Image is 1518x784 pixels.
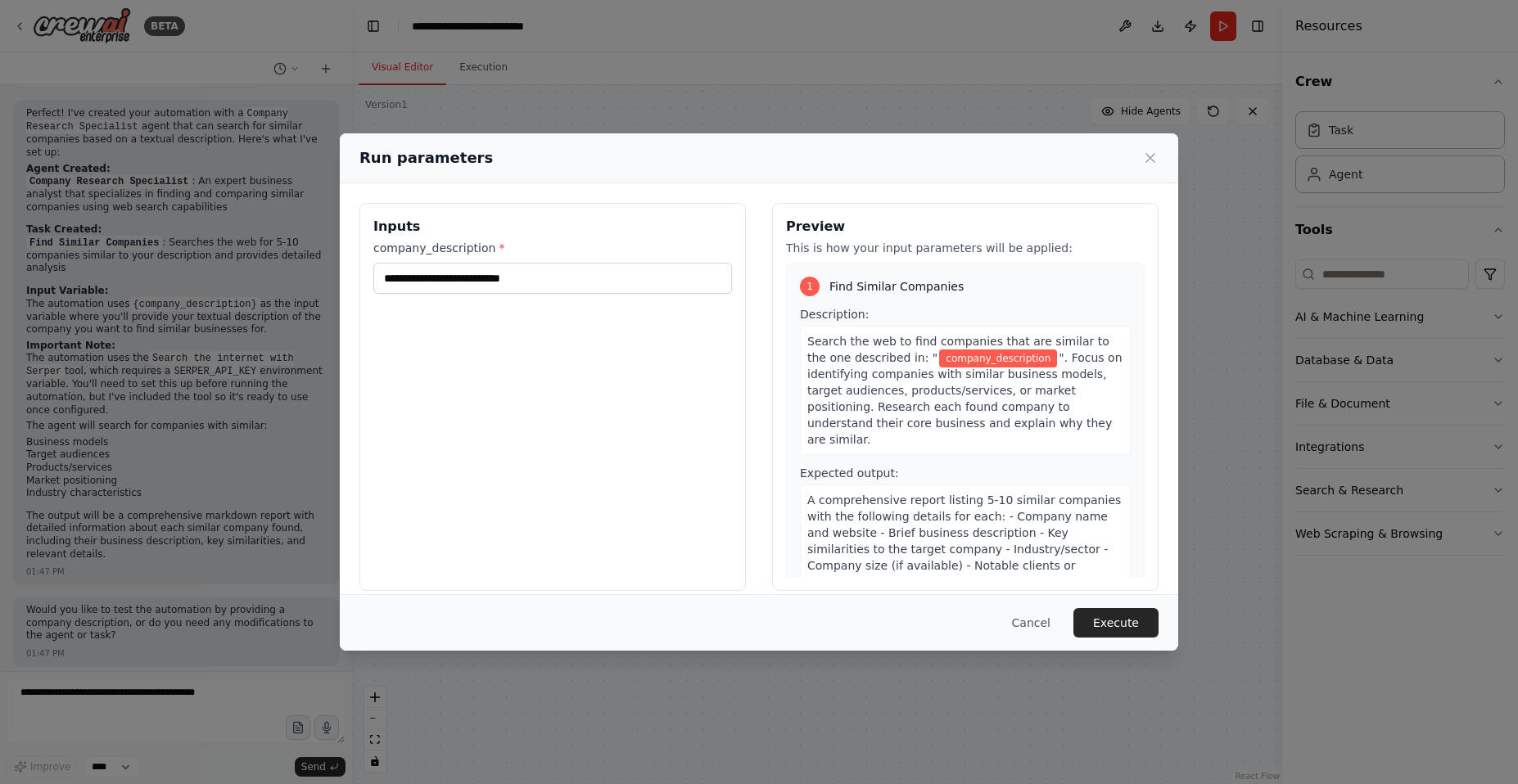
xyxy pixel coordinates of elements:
label: company_description [373,240,732,256]
span: Variable: company_description [939,349,1057,367]
span: Expected output: [800,466,899,480]
h3: Preview [786,217,1145,237]
button: Cancel [999,608,1064,638]
span: Find Similar Companies [829,278,964,295]
div: 1 [800,277,820,296]
p: This is how your input parameters will be applied: [786,240,1145,256]
span: Search the web to find companies that are similar to the one described in: " [807,335,1109,364]
span: ". Focus on identifying companies with similar business models, target audiences, products/servic... [807,351,1123,446]
span: A comprehensive report listing 5-10 similar companies with the following details for each: - Comp... [807,493,1121,621]
span: Description: [800,308,869,321]
button: Execute [1073,608,1159,638]
h3: Inputs [373,217,732,237]
h2: Run parameters [359,146,493,169]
